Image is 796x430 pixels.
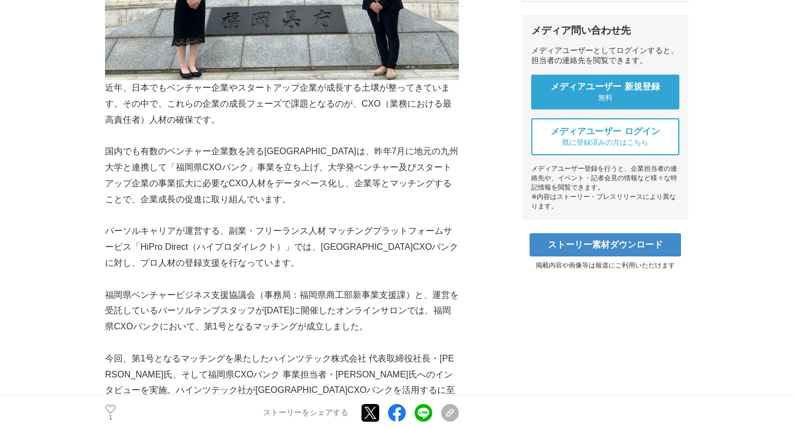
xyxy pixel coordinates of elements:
a: ストーリー素材ダウンロード [530,233,681,256]
div: メディア問い合わせ先 [531,24,679,37]
span: 既に登録済みの方はこちら [562,138,648,148]
p: 福岡県ベンチャービジネス支援協議会（事務局：福岡県商工部新事業支援課）と、運営を受託しているパーソルテンプスタッフが[DATE]に開催したオンラインサロンでは、福岡県CXOバンクにおいて、第1号... [105,287,459,335]
p: 近年、日本でもベンチャー企業やスタートアップ企業が成長する土壌が整ってきています。その中で、これらの企業の成長フェーズで課題となるのが、CXO（業務における最高責任者）人材の確保です。 [105,80,459,128]
span: 無料 [598,93,612,103]
p: 1 [105,415,116,421]
a: メディアユーザー ログイン 既に登録済みの方はこちら [531,118,679,155]
span: メディアユーザー ログイン [551,126,660,138]
div: メディアユーザー登録を行うと、企業担当者の連絡先や、イベント・記者会見の情報など様々な特記情報を閲覧できます。 ※内容はストーリー・プレスリリースにより異なります。 [531,164,679,211]
p: 掲載内容や画像等は報道にご利用いただけます [522,261,688,270]
p: 国内でも有数のベンチャー企業数を誇る[GEOGRAPHIC_DATA]は、昨年7月に地元の九州大学と連携して「福岡県CXOバンク」事業を立ち上げ、大学発ベンチャー及びスタートアップ企業の事業拡大... [105,144,459,207]
span: メディアユーザー 新規登録 [551,81,660,93]
a: メディアユーザー 新規登録 無料 [531,75,679,109]
p: ストーリーをシェアする [263,408,348,418]
div: メディアユーザーとしてログインすると、担当者の連絡先を閲覧できます。 [531,46,679,66]
p: パーソルキャリアが運営する、副業・フリーランス人材 マッチングプラットフォームサービス「HiPro Direct（ハイプロダイレクト）」では、[GEOGRAPHIC_DATA]CXOバンクに対し... [105,223,459,271]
